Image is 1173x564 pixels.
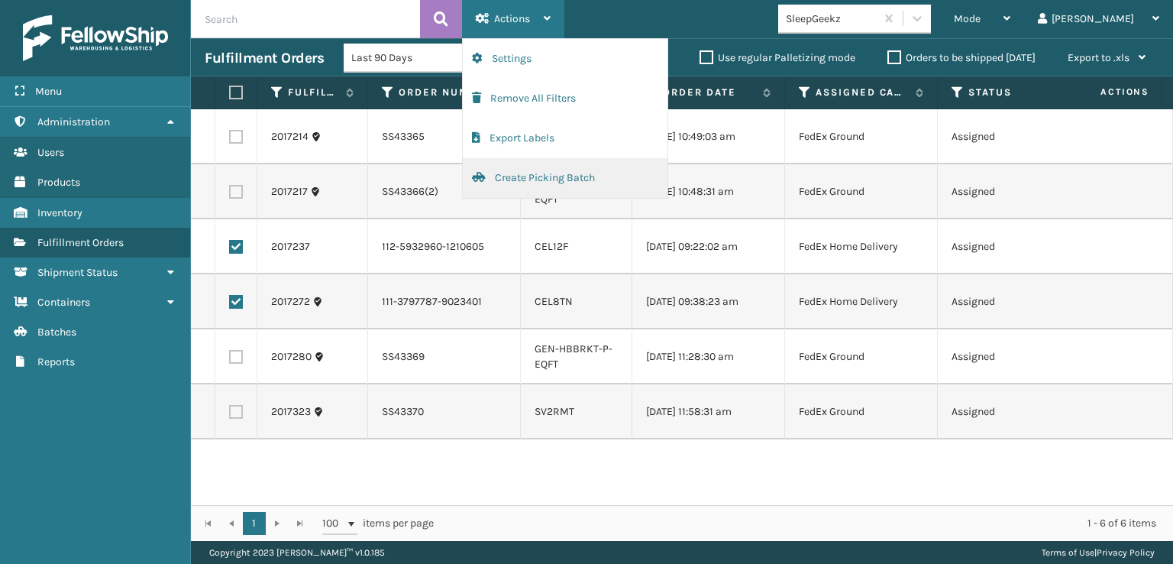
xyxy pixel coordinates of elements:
[37,266,118,279] span: Shipment Status
[535,295,573,308] a: CEL8TN
[322,516,345,531] span: 100
[786,11,877,27] div: SleepGeekz
[271,239,310,254] a: 2017237
[632,219,785,274] td: [DATE] 09:22:02 am
[37,326,76,339] span: Batches
[271,294,310,310] a: 2017272
[37,296,90,309] span: Containers
[632,109,785,164] td: [DATE] 10:49:03 am
[37,176,80,189] span: Products
[368,329,521,384] td: SS43369
[632,164,785,219] td: [DATE] 10:48:31 am
[938,384,1091,439] td: Assigned
[632,384,785,439] td: [DATE] 11:58:31 am
[463,118,667,158] button: Export Labels
[368,164,521,219] td: SS43366(2)
[535,240,568,253] a: CEL12F
[785,274,938,329] td: FedEx Home Delivery
[23,15,168,61] img: logo
[785,219,938,274] td: FedEx Home Delivery
[494,12,530,25] span: Actions
[938,219,1091,274] td: Assigned
[288,86,338,99] label: Fulfillment Order Id
[205,49,324,67] h3: Fulfillment Orders
[243,512,266,535] a: 1
[663,86,755,99] label: Order Date
[368,274,521,329] td: 111-3797787-9023401
[37,206,82,219] span: Inventory
[271,404,311,420] a: 2017323
[322,512,434,535] span: items per page
[954,12,981,25] span: Mode
[37,236,124,249] span: Fulfillment Orders
[455,516,1156,531] div: 1 - 6 of 6 items
[271,349,312,365] a: 2017280
[632,274,785,329] td: [DATE] 09:38:23 am
[463,79,667,118] button: Remove All Filters
[368,109,521,164] td: SS43365
[271,129,309,144] a: 2017214
[632,329,785,384] td: [DATE] 11:28:30 am
[1068,51,1129,64] span: Export to .xls
[887,51,1036,64] label: Orders to be shipped [DATE]
[351,50,470,66] div: Last 90 Days
[463,158,667,198] button: Create Picking Batch
[938,274,1091,329] td: Assigned
[968,86,1061,99] label: Status
[35,85,62,98] span: Menu
[1052,79,1158,105] span: Actions
[37,115,110,128] span: Administration
[37,355,75,368] span: Reports
[399,86,491,99] label: Order Number
[1097,547,1155,558] a: Privacy Policy
[785,329,938,384] td: FedEx Ground
[271,184,308,199] a: 2017217
[37,146,64,159] span: Users
[535,405,574,418] a: SV2RMT
[785,109,938,164] td: FedEx Ground
[938,164,1091,219] td: Assigned
[1042,547,1094,558] a: Terms of Use
[816,86,908,99] label: Assigned Carrier Service
[938,109,1091,164] td: Assigned
[785,164,938,219] td: FedEx Ground
[368,219,521,274] td: 112-5932960-1210605
[700,51,855,64] label: Use regular Palletizing mode
[1042,541,1155,564] div: |
[368,384,521,439] td: SS43370
[785,384,938,439] td: FedEx Ground
[938,329,1091,384] td: Assigned
[535,342,612,371] a: GEN-HBBRKT-P-EQFT
[463,39,667,79] button: Settings
[209,541,385,564] p: Copyright 2023 [PERSON_NAME]™ v 1.0.185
